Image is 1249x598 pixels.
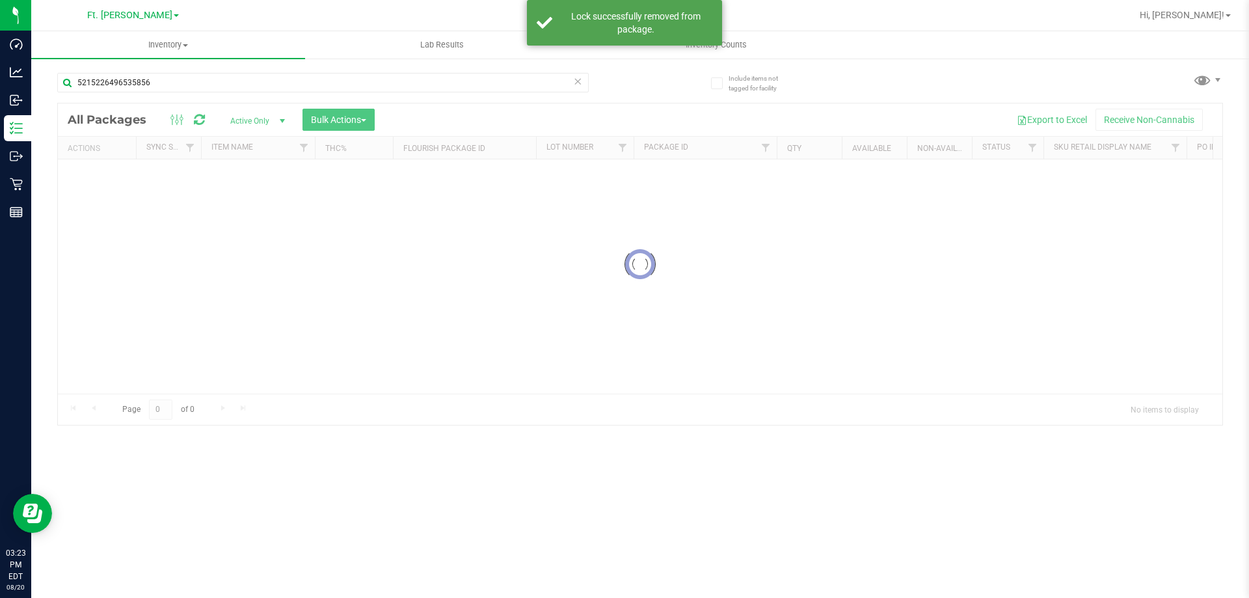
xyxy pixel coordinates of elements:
inline-svg: Inventory [10,122,23,135]
inline-svg: Inbound [10,94,23,107]
div: Lock successfully removed from package. [559,10,712,36]
a: Lab Results [305,31,579,59]
p: 03:23 PM EDT [6,547,25,582]
a: Inventory [31,31,305,59]
span: Hi, [PERSON_NAME]! [1140,10,1224,20]
inline-svg: Retail [10,178,23,191]
inline-svg: Reports [10,206,23,219]
span: Ft. [PERSON_NAME] [87,10,172,21]
p: 08/20 [6,582,25,592]
iframe: Resource center [13,494,52,533]
inline-svg: Dashboard [10,38,23,51]
span: Clear [573,73,582,90]
inline-svg: Outbound [10,150,23,163]
span: Lab Results [403,39,481,51]
span: Inventory [31,39,305,51]
span: Include items not tagged for facility [729,74,794,93]
input: Search Package ID, Item Name, SKU, Lot or Part Number... [57,73,589,92]
inline-svg: Analytics [10,66,23,79]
